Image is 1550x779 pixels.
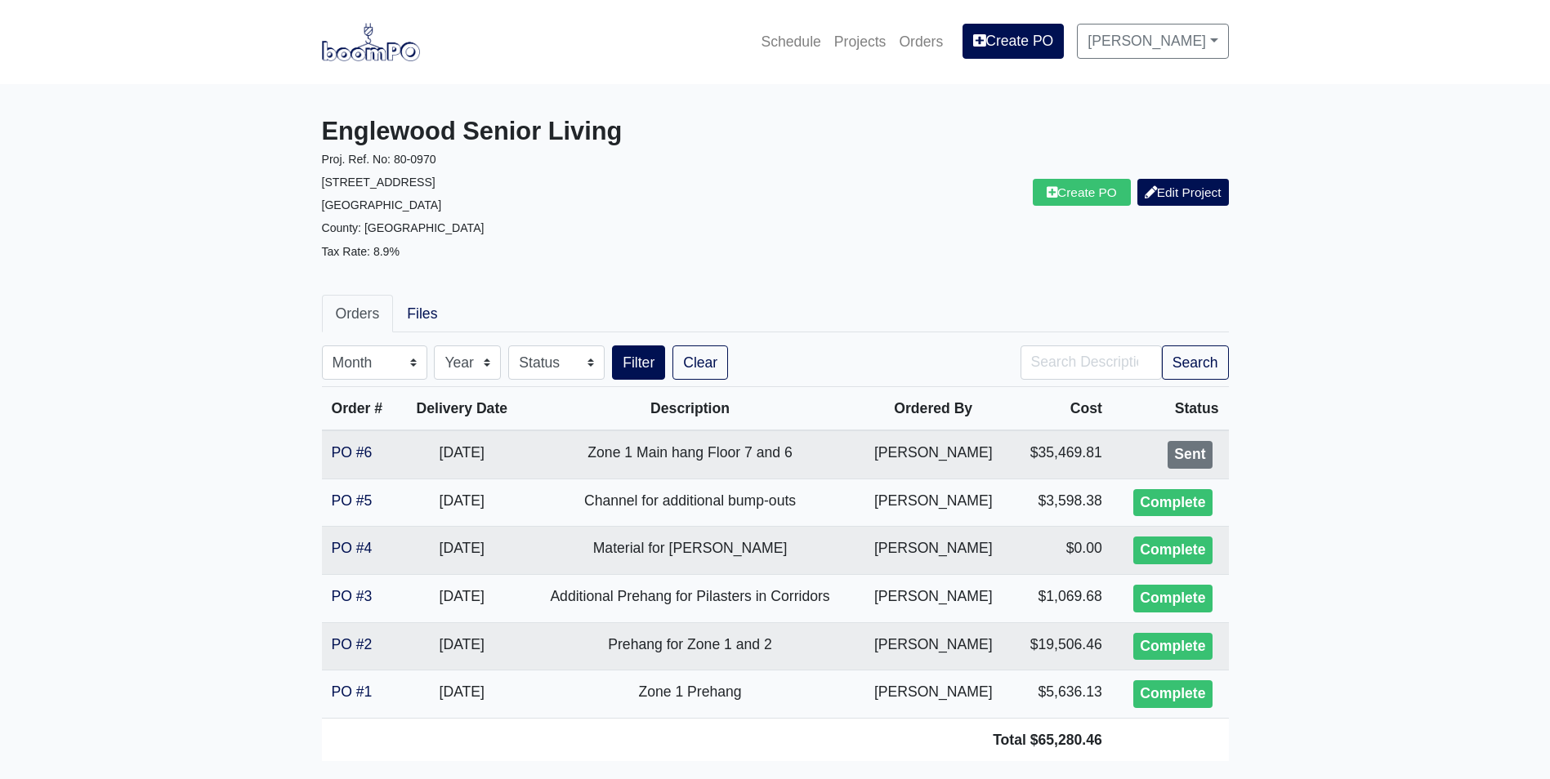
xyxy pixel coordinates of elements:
[1010,387,1112,431] th: Cost
[754,24,827,60] a: Schedule
[672,345,728,380] a: Clear
[322,198,442,211] small: [GEOGRAPHIC_DATA]
[1162,345,1229,380] button: Search
[1077,24,1228,58] a: [PERSON_NAME]
[322,153,436,166] small: Proj. Ref. No: 80-0970
[1010,479,1112,527] td: $3,598.38
[1010,670,1112,719] td: $5,636.13
[332,492,373,509] a: PO #5
[612,345,665,380] button: Filter
[332,444,373,461] a: PO #6
[524,670,857,719] td: Zone 1 Prehang
[856,622,1010,670] td: [PERSON_NAME]
[322,176,436,189] small: [STREET_ADDRESS]
[856,387,1010,431] th: Ordered By
[524,387,857,431] th: Description
[1168,441,1212,469] div: Sent
[322,245,400,258] small: Tax Rate: 8.9%
[322,295,394,332] a: Orders
[1112,387,1229,431] th: Status
[400,430,524,479] td: [DATE]
[524,479,857,527] td: Channel for additional bump-outs
[332,588,373,604] a: PO #3
[393,295,451,332] a: Files
[332,683,373,700] a: PO #1
[400,527,524,575] td: [DATE]
[524,430,857,479] td: Zone 1 Main hang Floor 7 and 6
[1133,680,1212,708] div: Complete
[322,117,763,147] h3: Englewood Senior Living
[1010,430,1112,479] td: $35,469.81
[892,24,949,60] a: Orders
[963,24,1064,58] a: Create PO
[332,540,373,556] a: PO #4
[1033,179,1131,206] a: Create PO
[400,622,524,670] td: [DATE]
[828,24,893,60] a: Projects
[856,430,1010,479] td: [PERSON_NAME]
[1133,633,1212,661] div: Complete
[524,622,857,670] td: Prehang for Zone 1 and 2
[1010,622,1112,670] td: $19,506.46
[322,387,400,431] th: Order #
[1137,179,1229,206] a: Edit Project
[332,636,373,652] a: PO #2
[322,23,420,60] img: boomPO
[856,670,1010,719] td: [PERSON_NAME]
[1133,536,1212,564] div: Complete
[322,221,485,234] small: County: [GEOGRAPHIC_DATA]
[1021,345,1162,380] input: Search
[524,527,857,575] td: Material for [PERSON_NAME]
[1010,574,1112,622] td: $1,069.68
[400,574,524,622] td: [DATE]
[1010,527,1112,575] td: $0.00
[322,718,1112,761] td: Total $65,280.46
[400,387,524,431] th: Delivery Date
[1133,585,1212,612] div: Complete
[400,670,524,719] td: [DATE]
[856,527,1010,575] td: [PERSON_NAME]
[400,479,524,527] td: [DATE]
[1133,489,1212,517] div: Complete
[856,479,1010,527] td: [PERSON_NAME]
[524,574,857,622] td: Additional Prehang for Pilasters in Corridors
[856,574,1010,622] td: [PERSON_NAME]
